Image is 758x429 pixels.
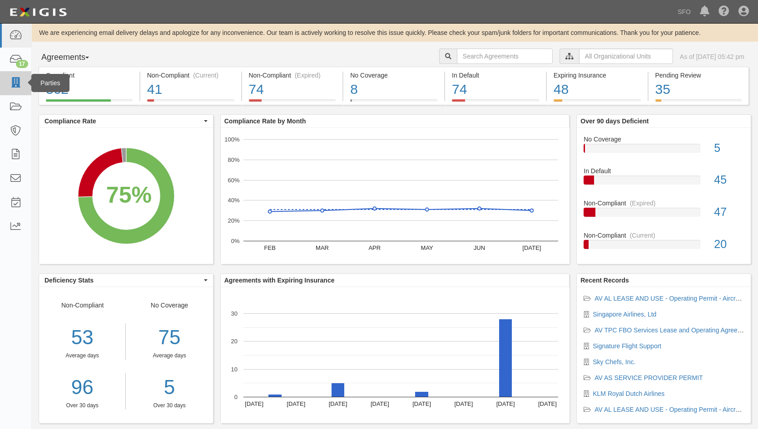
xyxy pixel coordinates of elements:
[547,99,648,107] a: Expiring Insurance48
[452,71,539,80] div: In Default
[39,128,213,264] svg: A chart.
[655,80,742,99] div: 35
[126,301,213,409] div: No Coverage
[577,199,751,208] div: Non-Compliant
[133,323,206,352] div: 75
[39,402,125,409] div: Over 30 days
[593,358,635,366] a: Sky Chefs, Inc.
[577,231,751,240] div: Non-Compliant
[577,166,751,175] div: In Default
[316,244,329,251] text: MAR
[579,49,673,64] input: All Organizational Units
[343,99,444,107] a: No Coverage8
[474,244,485,251] text: JUN
[39,99,139,107] a: Compliant362
[264,244,275,251] text: FEB
[39,115,213,127] button: Compliance Rate
[452,80,539,99] div: 74
[231,310,237,317] text: 30
[228,197,239,204] text: 40%
[707,236,751,253] div: 20
[193,71,218,80] div: (Current)
[46,80,133,99] div: 362
[496,400,515,407] text: [DATE]
[630,231,655,240] div: (Current)
[655,71,742,80] div: Pending Review
[538,400,557,407] text: [DATE]
[295,71,321,80] div: (Expired)
[147,71,234,80] div: Non-Compliant (Current)
[584,199,744,231] a: Non-Compliant(Expired)47
[649,99,749,107] a: Pending Review35
[371,400,389,407] text: [DATE]
[454,400,473,407] text: [DATE]
[221,287,570,423] svg: A chart.
[39,274,213,287] button: Deficiency Stats
[249,71,336,80] div: Non-Compliant (Expired)
[707,140,751,156] div: 5
[31,74,69,92] div: Parties
[457,49,553,64] input: Search Agreements
[242,99,343,107] a: Non-Compliant(Expired)74
[45,117,202,126] span: Compliance Rate
[630,199,656,208] div: (Expired)
[707,172,751,188] div: 45
[554,80,641,99] div: 48
[224,277,335,284] b: Agreements with Expiring Insurance
[673,3,695,21] a: SFO
[249,80,336,99] div: 74
[224,117,306,125] b: Compliance Rate by Month
[45,276,202,285] span: Deficiency Stats
[140,99,241,107] a: Non-Compliant(Current)41
[680,52,744,61] div: As of [DATE] 05:42 pm
[593,390,664,397] a: KLM Royal Dutch Airlines
[106,179,152,212] div: 75%
[522,244,541,251] text: [DATE]
[224,136,240,143] text: 100%
[577,135,751,144] div: No Coverage
[554,71,641,80] div: Expiring Insurance
[584,135,744,167] a: No Coverage5
[133,402,206,409] div: Over 30 days
[350,71,437,80] div: No Coverage
[707,204,751,220] div: 47
[231,338,237,345] text: 20
[7,4,69,20] img: logo-5460c22ac91f19d4615b14bd174203de0afe785f0fc80cf4dbbc73dc1793850b.png
[39,49,107,67] button: Agreements
[221,128,570,264] svg: A chart.
[328,400,347,407] text: [DATE]
[228,176,239,183] text: 60%
[350,80,437,99] div: 8
[228,156,239,163] text: 80%
[133,352,206,360] div: Average days
[245,400,263,407] text: [DATE]
[234,394,238,400] text: 0
[39,373,125,402] a: 96
[147,80,234,99] div: 41
[412,400,431,407] text: [DATE]
[39,352,125,360] div: Average days
[593,342,661,350] a: Signature Flight Support
[46,71,133,80] div: Compliant
[593,311,656,318] a: Singapore Airlines, Ltd
[584,166,744,199] a: In Default45
[718,6,729,17] i: Help Center - Complianz
[32,28,758,37] div: We are experiencing email delivery delays and apologize for any inconvenience. Our team is active...
[133,373,206,402] a: 5
[228,217,239,224] text: 20%
[584,231,744,256] a: Non-Compliant(Current)20
[580,117,649,125] b: Over 90 days Deficient
[287,400,305,407] text: [DATE]
[231,238,239,244] text: 0%
[445,99,546,107] a: In Default74
[421,244,433,251] text: MAY
[16,60,28,68] div: 17
[595,374,703,381] a: AV AS SERVICE PROVIDER PERMIT
[368,244,381,251] text: APR
[580,277,629,284] b: Recent Records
